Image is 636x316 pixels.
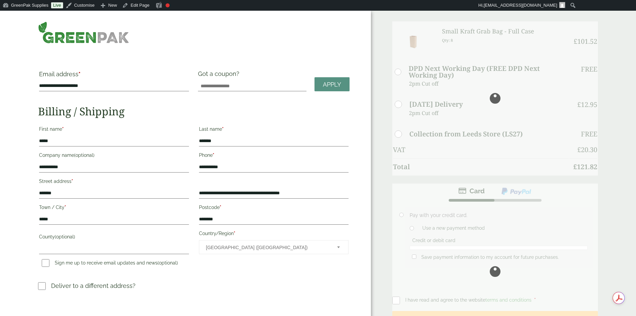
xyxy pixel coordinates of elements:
[199,229,349,240] label: Country/Region
[39,150,189,162] label: Company name
[199,240,349,254] span: Country/Region
[314,77,350,92] a: Apply
[166,3,170,7] div: Focus keyphrase not set
[39,71,189,81] label: Email address
[62,126,64,132] abbr: required
[220,205,221,210] abbr: required
[158,260,178,266] span: (optional)
[222,126,224,132] abbr: required
[484,3,557,8] span: [EMAIL_ADDRESS][DOMAIN_NAME]
[199,124,349,136] label: Last name
[74,152,94,158] span: (optional)
[55,234,75,239] span: (optional)
[39,260,181,268] label: Sign me up to receive email updates and news
[51,281,136,290] p: Deliver to a different address?
[39,177,189,188] label: Street address
[199,203,349,214] label: Postcode
[38,21,129,43] img: GreenPak Supplies
[64,205,66,210] abbr: required
[206,240,328,254] span: United Kingdom (UK)
[234,231,235,236] abbr: required
[78,71,80,78] abbr: required
[198,70,242,81] label: Got a coupon?
[199,150,349,162] label: Phone
[323,81,341,88] span: Apply
[213,152,214,158] abbr: required
[39,232,189,243] label: County
[38,105,350,118] h2: Billing / Shipping
[39,203,189,214] label: Town / City
[42,259,49,267] input: Sign me up to receive email updates and news(optional)
[71,179,73,184] abbr: required
[39,124,189,136] label: First name
[51,2,63,8] a: Live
